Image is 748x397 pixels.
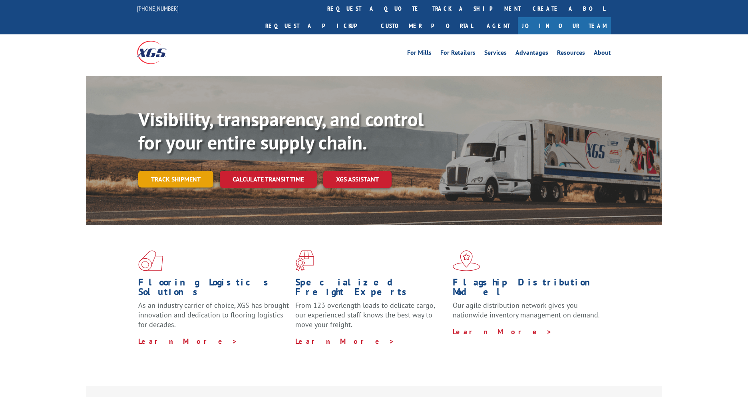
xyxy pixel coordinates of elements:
a: XGS ASSISTANT [323,171,392,188]
a: Calculate transit time [220,171,317,188]
a: Track shipment [138,171,213,188]
a: For Mills [407,50,432,58]
a: [PHONE_NUMBER] [137,4,179,12]
img: xgs-icon-total-supply-chain-intelligence-red [138,250,163,271]
a: Resources [557,50,585,58]
a: About [594,50,611,58]
img: xgs-icon-flagship-distribution-model-red [453,250,480,271]
a: Learn More > [453,327,552,336]
b: Visibility, transparency, and control for your entire supply chain. [138,107,424,155]
a: For Retailers [440,50,475,58]
p: From 123 overlength loads to delicate cargo, our experienced staff knows the best way to move you... [295,301,446,336]
a: Advantages [515,50,548,58]
a: Customer Portal [375,17,479,34]
a: Services [484,50,507,58]
img: xgs-icon-focused-on-flooring-red [295,250,314,271]
a: Agent [479,17,518,34]
span: Our agile distribution network gives you nationwide inventory management on demand. [453,301,600,319]
a: Request a pickup [259,17,375,34]
a: Learn More > [295,337,395,346]
a: Learn More > [138,337,238,346]
h1: Flooring Logistics Solutions [138,277,289,301]
span: As an industry carrier of choice, XGS has brought innovation and dedication to flooring logistics... [138,301,289,329]
h1: Specialized Freight Experts [295,277,446,301]
a: Join Our Team [518,17,611,34]
h1: Flagship Distribution Model [453,277,604,301]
